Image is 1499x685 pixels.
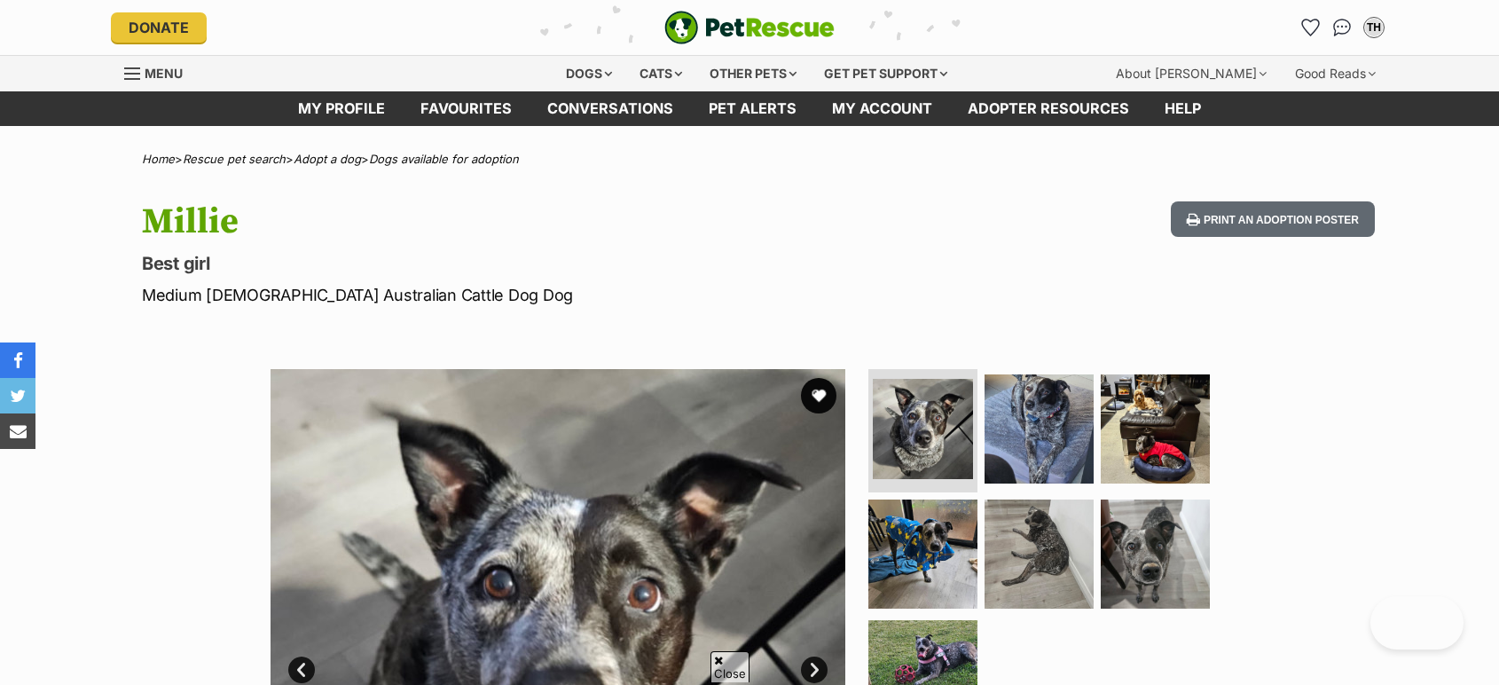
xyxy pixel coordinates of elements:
a: PetRescue [664,11,835,44]
img: Photo of Millie [985,374,1094,484]
a: Rescue pet search [183,152,286,166]
h1: Millie [142,201,892,242]
a: conversations [530,91,691,126]
iframe: Help Scout Beacon - Open [1370,596,1464,650]
a: Adopt a dog [294,152,361,166]
div: Get pet support [812,56,960,91]
img: Photo of Millie [985,500,1094,609]
img: Photo of Millie [868,500,977,609]
a: Adopter resources [950,91,1147,126]
a: My profile [280,91,403,126]
a: Favourites [403,91,530,126]
a: Conversations [1328,13,1356,42]
a: Favourites [1296,13,1324,42]
a: My account [814,91,950,126]
div: Cats [627,56,695,91]
div: > > > [98,153,1401,166]
div: About [PERSON_NAME] [1103,56,1279,91]
span: Menu [145,66,183,81]
div: TH [1365,19,1383,36]
ul: Account quick links [1296,13,1388,42]
img: chat-41dd97257d64d25036548639549fe6c8038ab92f7586957e7f3b1b290dea8141.svg [1333,19,1352,36]
span: Close [710,651,749,682]
button: favourite [801,378,836,413]
a: Help [1147,91,1219,126]
a: Donate [111,12,207,43]
img: Photo of Millie [1101,500,1210,609]
div: Good Reads [1283,56,1388,91]
img: Photo of Millie [1101,374,1210,484]
a: Menu [124,56,195,88]
button: My account [1360,13,1388,42]
a: Dogs available for adoption [369,152,519,166]
p: Medium [DEMOGRAPHIC_DATA] Australian Cattle Dog Dog [142,283,892,307]
img: Photo of Millie [873,379,973,479]
div: Dogs [553,56,624,91]
a: Pet alerts [691,91,814,126]
div: Other pets [697,56,809,91]
a: Next [801,657,828,683]
p: Best girl [142,251,892,276]
img: logo-e224e6f780fb5917bec1dbf3a21bbac754714ae5b6737aabdf751b685950b380.svg [664,11,835,44]
button: Print an adoption poster [1171,201,1375,238]
a: Prev [288,657,315,683]
a: Home [142,152,175,166]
